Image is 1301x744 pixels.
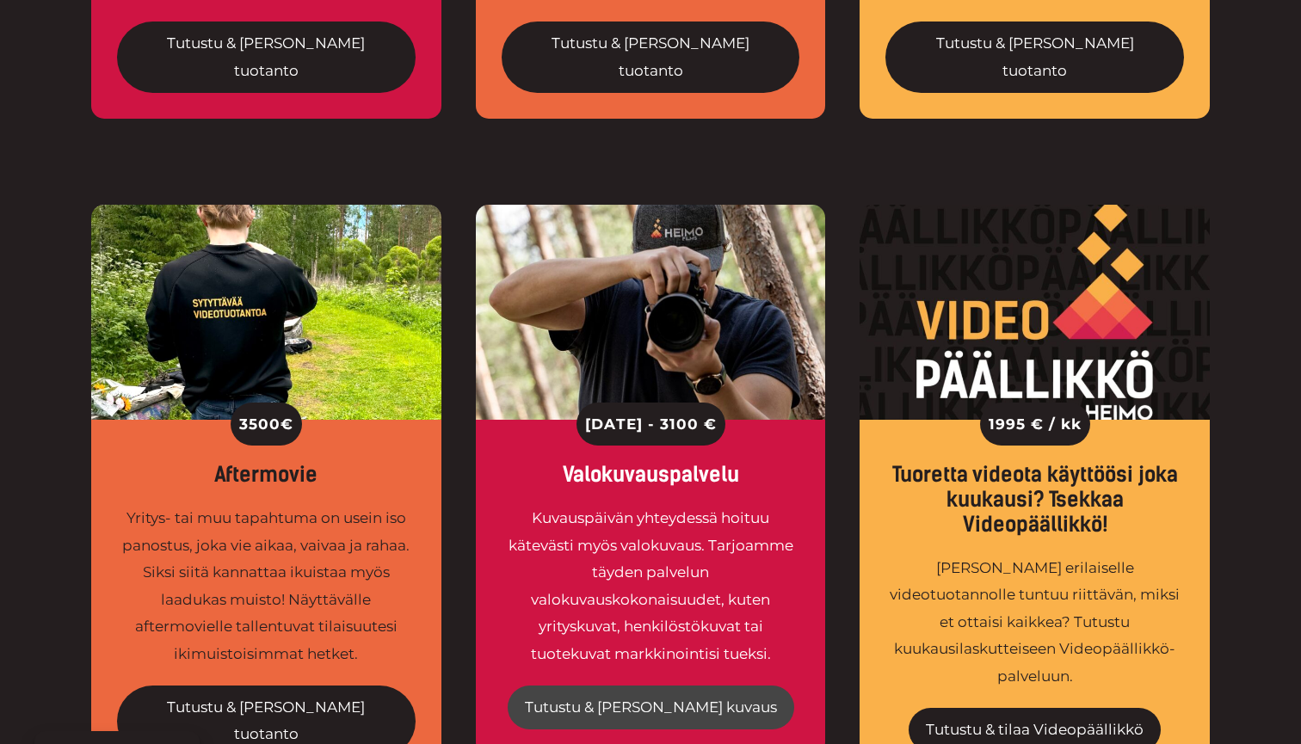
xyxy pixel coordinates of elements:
[476,205,826,420] img: valokuvaus yrityksille tukee videotuotantoa
[91,205,441,420] img: Videopäällikkö kameran kanssa kuvaushommissa luonnossa.
[508,686,794,730] a: Tutustu & [PERSON_NAME] kuvaus
[502,463,800,488] div: Valokuvauspalvelu
[502,22,800,93] a: Tutustu & [PERSON_NAME] tuotanto
[577,403,725,446] div: [DATE] - 3100 €
[860,205,1210,420] img: Videopäällikkö tuo videotuotannon ammattilaisen markkinointitiimiisi.
[885,22,1184,93] a: Tutustu & [PERSON_NAME] tuotanto
[117,463,416,488] div: Aftermovie
[502,505,800,667] div: Kuvauspäivän yhteydessä hoituu kätevästi myös valokuvaus. Tarjoamme täyden palvelun valokuvauskok...
[117,505,416,667] div: Yritys- tai muu tapahtuma on usein iso panostus, joka vie aikaa, vaivaa ja rahaa. Siksi siitä kan...
[980,403,1090,446] div: 1995 € / kk
[117,22,416,93] a: Tutustu & [PERSON_NAME] tuotanto
[885,463,1184,537] div: Tuoretta videota käyttöösi joka kuukausi? Tsekkaa Videopäällikkö!
[281,411,293,439] span: €
[231,403,302,446] div: 3500
[885,555,1184,691] div: [PERSON_NAME] erilaiselle videotuotannolle tuntuu riittävän, miksi et ottaisi kaikkea? Tutustu ku...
